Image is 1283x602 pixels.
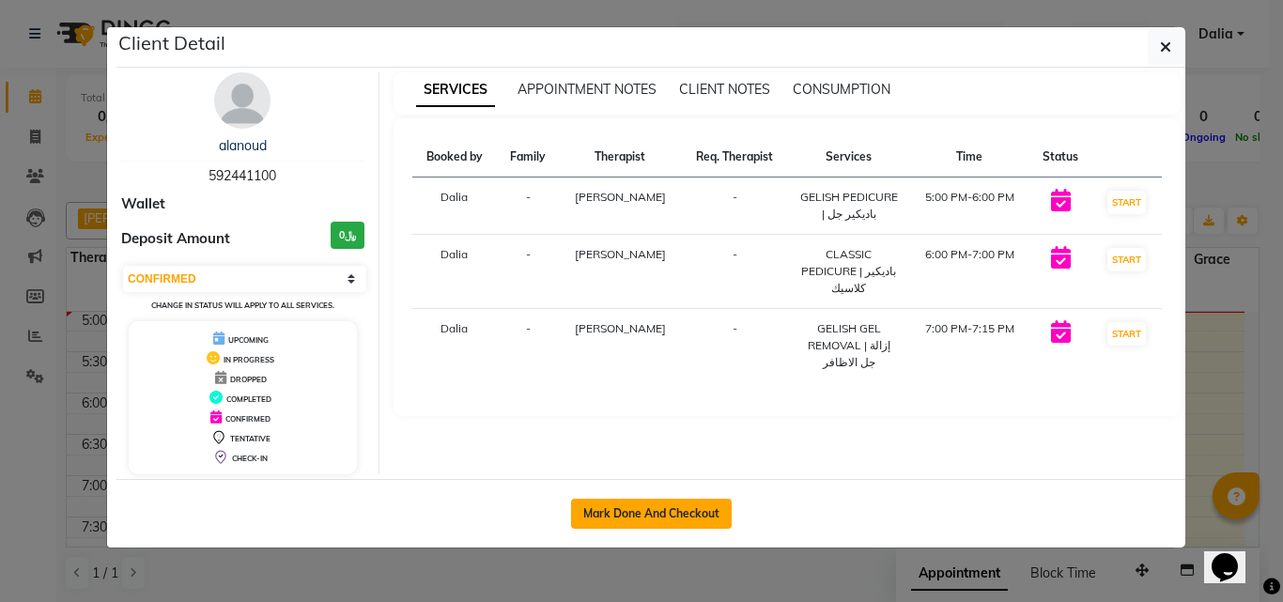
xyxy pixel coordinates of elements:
span: APPOINTMENT NOTES [518,81,657,98]
img: avatar [214,72,271,129]
div: CLASSIC PEDICURE | باديكير كلاسيك [799,246,898,297]
th: Time [909,137,1029,178]
td: Dalia [412,309,497,383]
td: - [497,235,560,309]
small: Change in status will apply to all services. [151,301,334,310]
span: TENTATIVE [230,434,271,443]
span: Wallet [121,193,165,215]
a: alanoud [219,137,267,154]
th: Family [497,137,560,178]
span: IN PROGRESS [224,355,274,364]
span: Deposit Amount [121,228,230,250]
td: 6:00 PM-7:00 PM [909,235,1029,309]
th: Services [788,137,909,178]
button: START [1107,248,1146,271]
button: START [1107,322,1146,346]
span: [PERSON_NAME] [575,190,666,204]
div: GELISH GEL REMOVAL | إزالة جل الاظافر [799,320,898,371]
span: CLIENT NOTES [679,81,770,98]
td: 7:00 PM-7:15 PM [909,309,1029,383]
button: START [1107,191,1146,214]
td: - [497,178,560,235]
span: SERVICES [416,73,495,107]
span: CHECK-IN [232,454,268,463]
span: DROPPED [230,375,267,384]
td: Dalia [412,178,497,235]
th: Status [1029,137,1092,178]
h3: ﷼0 [331,222,364,249]
span: CONFIRMED [225,414,271,424]
button: Mark Done And Checkout [571,499,732,529]
td: 5:00 PM-6:00 PM [909,178,1029,235]
td: Dalia [412,235,497,309]
span: COMPLETED [226,394,271,404]
span: [PERSON_NAME] [575,247,666,261]
td: - [681,309,788,383]
th: Req. Therapist [681,137,788,178]
th: Therapist [559,137,681,178]
span: CONSUMPTION [793,81,890,98]
span: 592441100 [209,167,276,184]
span: UPCOMING [228,335,269,345]
td: - [497,309,560,383]
td: - [681,178,788,235]
th: Booked by [412,137,497,178]
iframe: chat widget [1204,527,1264,583]
h5: Client Detail [118,29,225,57]
div: GELISH PEDICURE | باديكير جل [799,189,898,223]
td: - [681,235,788,309]
span: [PERSON_NAME] [575,321,666,335]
